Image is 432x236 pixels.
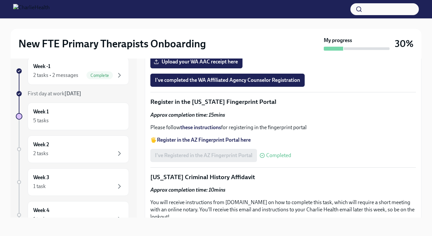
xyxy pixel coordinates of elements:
div: 1 task [33,183,46,190]
span: I've completed the WA Affiliated Agency Counselor Registration [155,77,300,83]
p: Register in the [US_STATE] Fingerprint Portal [150,98,416,106]
h6: Week 3 [33,174,49,181]
span: Complete [87,73,113,78]
p: You will receive instructions from [DOMAIN_NAME] on how to complete this task, which will require... [150,199,416,221]
a: First day at work[DATE] [16,90,129,97]
a: these instructions [180,124,221,130]
img: CharlieHealth [13,4,50,14]
a: Week 31 task [16,168,129,196]
a: Week 22 tasks [16,135,129,163]
label: Upload your WA AAC receipt here [150,55,242,68]
div: 2 tasks • 2 messages [33,72,78,79]
strong: [DATE] [64,90,81,97]
div: 1 task [33,216,46,223]
strong: Approx completion time: 15mins [150,112,225,118]
a: Register in the AZ Fingerprint Portal here [157,137,251,143]
h6: Week 1 [33,108,49,115]
p: [US_STATE] Criminal History Affidavit [150,173,416,181]
h6: Week -1 [33,63,50,70]
span: First day at work [28,90,81,97]
button: I've completed the WA Affiliated Agency Counselor Registration [150,74,305,87]
span: Completed [266,153,291,158]
a: Week 15 tasks [16,103,129,130]
h6: Week 2 [33,141,49,148]
span: Upload your WA AAC receipt here [155,59,238,65]
div: 2 tasks [33,150,48,157]
a: Week 41 task [16,201,129,229]
p: 🖐️ [150,136,416,144]
p: Please follow for registering in the fingerprint portal [150,124,416,131]
strong: My progress [324,37,352,44]
h3: 30% [395,38,414,50]
h2: New FTE Primary Therapists Onboarding [18,37,206,50]
strong: Approx completion time: 10mins [150,187,225,193]
div: 5 tasks [33,117,49,124]
a: Week -12 tasks • 2 messagesComplete [16,57,129,85]
h6: Week 4 [33,207,49,214]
